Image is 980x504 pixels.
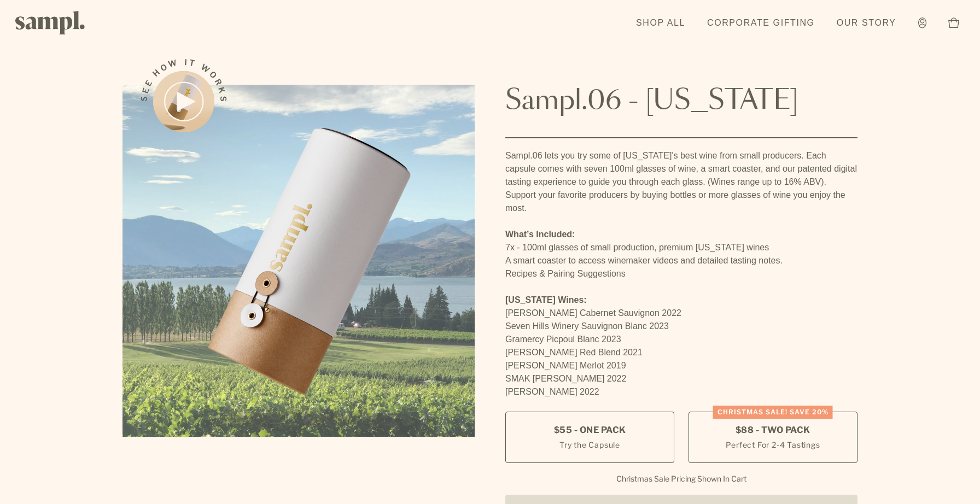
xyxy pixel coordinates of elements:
strong: What’s Included: [505,230,575,239]
img: Sampl.06 - Washington [122,85,475,437]
p: Sampl.06 lets you try some of [US_STATE]'s best wine from small producers. Each capsule comes wit... [505,149,857,215]
small: Perfect For 2-4 Tastings [726,439,820,450]
a: Shop All [631,11,691,35]
img: Sampl logo [15,11,85,34]
h1: Sampl.06 - [US_STATE] [505,85,857,118]
small: Try the Capsule [559,439,620,450]
span: $55 - One Pack [554,424,626,436]
li: 7x - 100ml glasses of small production, premium [US_STATE] wines [505,241,857,254]
li: Christmas Sale Pricing Shown In Cart [611,474,752,484]
li: Recipes & Pairing Suggestions [505,267,857,280]
p: [PERSON_NAME] Cabernet Sauvignon 2022 Seven Hills Winery Sauvignon Blanc 2023 Gramercy Picpoul Bl... [505,307,857,398]
span: $88 - Two Pack [736,424,810,436]
div: Christmas SALE! Save 20% [713,406,833,419]
a: Our Story [831,11,902,35]
strong: [US_STATE] Wines: [505,295,587,304]
li: A smart coaster to access winemaker videos and detailed tasting notes. [505,254,857,267]
button: See how it works [153,71,214,132]
a: Corporate Gifting [702,11,820,35]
